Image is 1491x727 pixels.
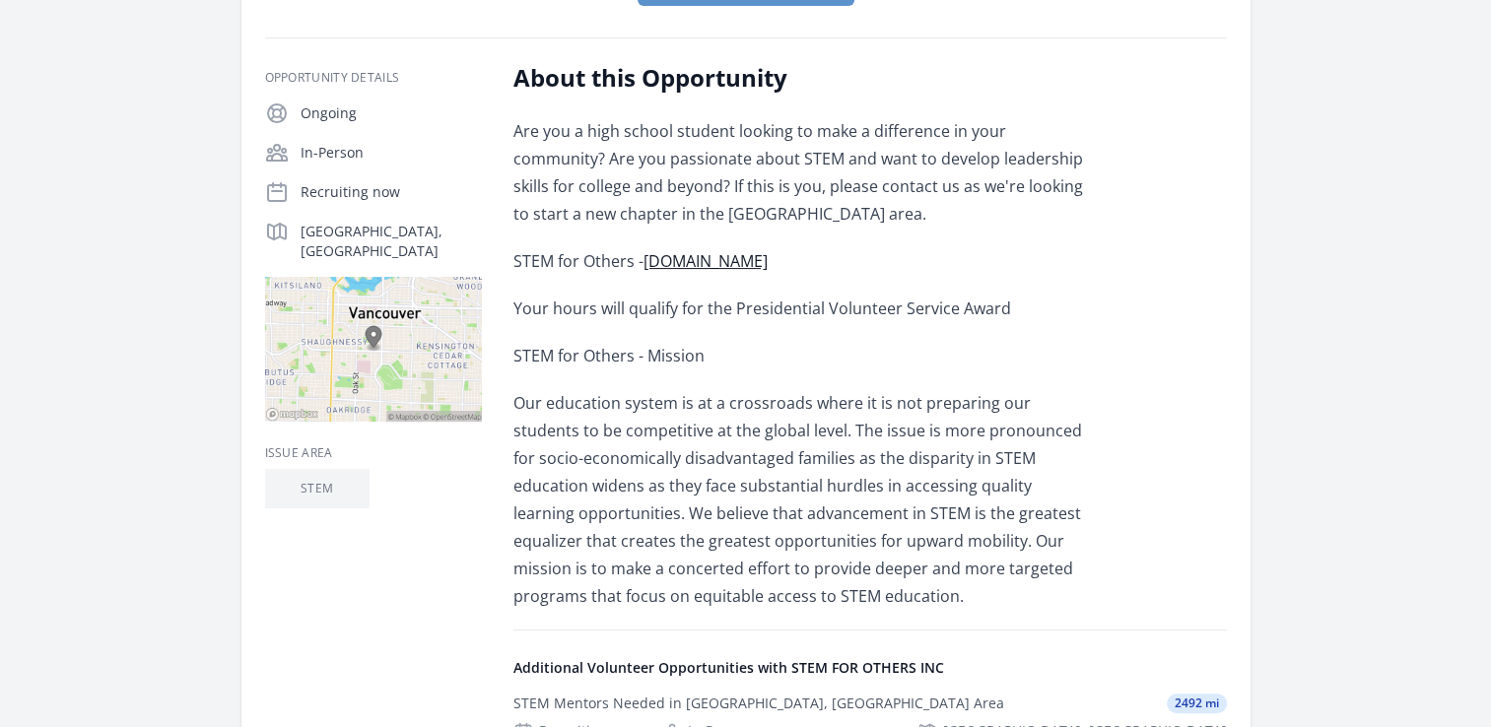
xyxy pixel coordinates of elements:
h3: Issue area [265,445,482,461]
p: Ongoing [301,103,482,123]
h4: Additional Volunteer Opportunities with STEM FOR OTHERS INC [513,658,1227,678]
h3: Opportunity Details [265,70,482,86]
p: [GEOGRAPHIC_DATA], [GEOGRAPHIC_DATA] [301,222,482,261]
div: STEM Mentors Needed in [GEOGRAPHIC_DATA], [GEOGRAPHIC_DATA] Area [513,694,1004,713]
p: Recruiting now [301,182,482,202]
h2: About this Opportunity [513,62,1090,94]
li: STEM [265,469,370,508]
span: 2492 mi [1167,694,1227,713]
img: Map [265,277,482,422]
p: Are you a high school student looking to make a difference in your community? Are you passionate ... [513,117,1090,228]
p: In-Person [301,143,482,163]
p: Your hours will qualify for the Presidential Volunteer Service Award [513,295,1090,322]
p: STEM for Others - Mission [513,342,1090,369]
a: [DOMAIN_NAME] [644,250,768,272]
p: STEM for Others - [513,247,1090,275]
p: Our education system is at a crossroads where it is not preparing our students to be competitive ... [513,389,1090,610]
